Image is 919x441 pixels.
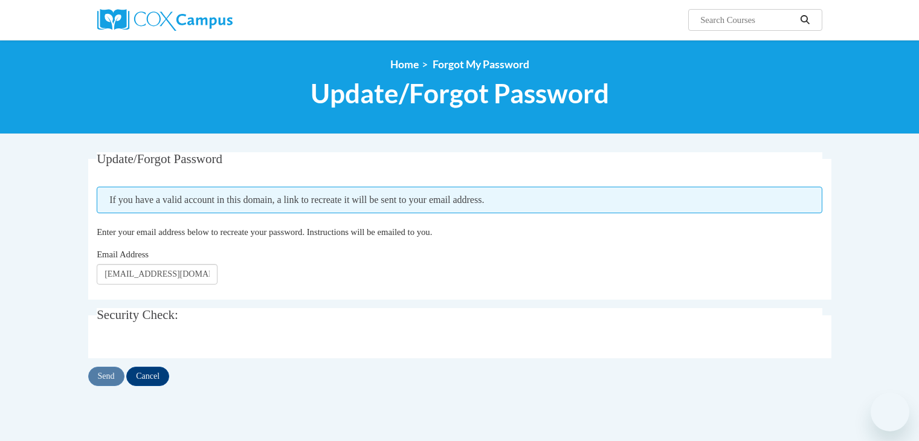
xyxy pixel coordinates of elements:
[796,13,814,27] button: Search
[97,152,222,166] span: Update/Forgot Password
[97,227,432,237] span: Enter your email address below to recreate your password. Instructions will be emailed to you.
[871,393,909,431] iframe: Button to launch messaging window
[97,249,149,259] span: Email Address
[97,9,327,31] a: Cox Campus
[390,58,419,71] a: Home
[433,58,529,71] span: Forgot My Password
[311,77,609,109] span: Update/Forgot Password
[97,187,822,213] span: If you have a valid account in this domain, a link to recreate it will be sent to your email addr...
[97,307,178,322] span: Security Check:
[126,367,169,386] input: Cancel
[699,13,796,27] input: Search Courses
[97,9,233,31] img: Cox Campus
[97,264,218,285] input: Email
